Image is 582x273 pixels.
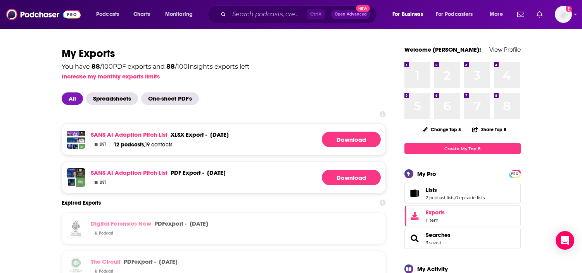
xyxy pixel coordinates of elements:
[404,205,521,226] a: Exports
[407,210,423,221] span: Exports
[159,258,178,265] p: [DATE]
[76,177,85,187] img: Life of a CISO with Dr. Eric Cole
[436,9,473,20] span: For Podcasters
[62,73,160,80] button: Increase my monthly exports limits
[166,63,175,70] span: 88
[190,220,208,227] p: [DATE]
[484,8,513,21] button: open menu
[417,265,448,273] div: My Activity
[67,168,76,177] img: Technovation with Peter High (CIO, CTO, CDO, CXO Interviews)
[331,10,370,19] button: Open AdvancedNew
[392,9,423,20] span: For Business
[62,64,250,70] div: You have / 100 PDF exports and / 100 Insights exports left
[171,131,207,138] div: export -
[67,144,73,150] img: Targeting AI
[215,5,384,23] div: Search podcasts, credits, & more...
[426,209,445,216] span: Exports
[79,144,85,150] img: Life of a CISO with Dr. Eric Cole
[417,170,436,177] div: My Pro
[67,177,76,187] img: Cybersecurity Today
[426,186,437,193] span: Lists
[171,131,184,138] span: xlsx
[62,92,83,105] span: All
[62,92,86,105] button: All
[404,228,521,249] span: Searches
[418,125,466,134] button: Change Top 8
[404,46,481,53] a: Welcome [PERSON_NAME]!
[555,6,572,23] span: Logged in as ABolliger
[67,137,73,144] img: Earley AI Podcast
[514,8,527,21] a: Show notifications dropdown
[555,6,572,23] button: Show profile menu
[154,220,187,227] div: export -
[160,8,203,21] button: open menu
[133,9,150,20] span: Charts
[96,9,119,20] span: Podcasts
[92,63,100,70] span: 88
[489,46,521,53] a: View Profile
[91,131,168,138] a: SANS AI Adoption Pitch List
[171,169,204,176] div: export -
[6,7,81,22] img: Podchaser - Follow, Share and Rate Podcasts
[556,231,574,250] div: Open Intercom Messenger
[124,258,134,265] span: PDF
[62,200,101,206] h3: Expired Exports
[67,131,73,137] img: AI and I
[490,9,503,20] span: More
[510,171,520,177] span: PRO
[73,131,79,137] img: No Priors: Artificial Intelligence | Technology | Startups
[322,132,381,147] a: Download
[114,141,144,148] span: 12 podcasts
[307,9,325,19] span: Ctrl K
[124,258,156,265] div: export -
[426,195,454,200] a: 2 podcast lists
[91,258,121,265] a: The Circuit
[99,231,113,235] span: Podcast
[86,92,141,105] button: Spreadsheets
[141,92,199,105] span: One-sheet PDF's
[91,169,168,176] a: SANS AI Adoption Pitch List
[171,169,181,176] span: PDF
[154,220,165,227] span: PDF
[100,143,106,146] span: List
[86,92,138,105] span: Spreadsheets
[100,181,106,184] span: List
[387,8,433,21] button: open menu
[91,220,151,227] a: Digital Forensics Now
[335,12,367,16] span: Open Advanced
[404,183,521,204] span: Lists
[566,6,572,12] svg: Add a profile image
[91,8,129,21] button: open menu
[79,131,85,137] img: NVIDIA AI Podcast
[62,47,386,61] h1: My Exports
[128,8,155,21] a: Charts
[426,231,451,238] a: Searches
[207,169,226,176] div: [DATE]
[79,137,85,144] img: Unsupervised Learning
[426,186,485,193] a: Lists
[67,219,85,238] img: Digital Forensics Now
[407,233,423,244] a: Searches
[229,8,307,21] input: Search podcasts, credits, & more...
[426,217,445,223] span: 1 item
[141,92,202,105] button: One-sheet PDF's
[431,8,484,21] button: open menu
[455,195,485,200] a: 0 episode lists
[76,168,85,177] img: NVIDIA AI Podcast
[510,170,520,176] a: PRO
[356,5,370,12] span: New
[73,144,79,150] img: Cybersecurity Today
[73,137,79,144] img: Technovation with Peter High (CIO, CTO, CDO, CXO Interviews)
[404,143,521,154] a: Create My Top 8
[114,141,173,148] a: 12 podcasts,19 contacts
[534,8,546,21] a: Show notifications dropdown
[407,188,423,199] a: Lists
[426,240,441,245] a: 3 saved
[472,122,507,137] button: Share Top 8
[322,170,381,185] button: Download
[210,131,229,138] div: [DATE]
